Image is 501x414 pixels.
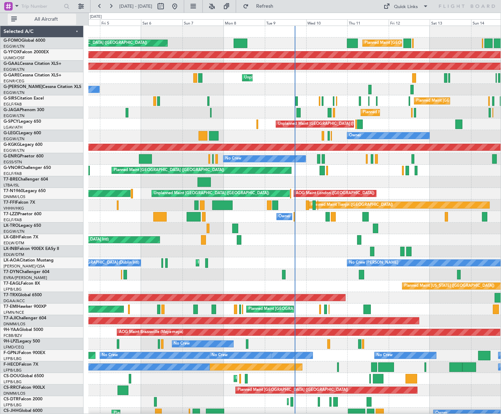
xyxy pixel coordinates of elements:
a: VHHH/HKG [4,206,24,211]
div: Planned Maint [GEOGRAPHIC_DATA] ([GEOGRAPHIC_DATA]) [36,38,147,48]
span: CS-JHH [4,409,19,413]
span: 9H-YAA [4,328,19,332]
a: G-JAGAPhenom 300 [4,108,44,112]
div: Owner [279,211,290,222]
a: CS-DOUGlobal 6500 [4,374,44,378]
a: G-GARECessna Citation XLS+ [4,73,61,77]
a: LX-INBFalcon 900EX EASy II [4,247,59,251]
a: EGGW/LTN [4,229,25,234]
a: UUMO/OSF [4,55,25,61]
a: LGAV/ATH [4,125,22,130]
span: T7-EMI [4,305,17,309]
div: Planned Maint [GEOGRAPHIC_DATA] [248,304,315,314]
a: G-GAALCessna Citation XLS+ [4,62,61,66]
a: EDLW/DTM [4,252,24,257]
span: G-GAAL [4,62,20,66]
a: G-ENRGPraetor 600 [4,154,44,158]
a: T7-FFIFalcon 7X [4,201,35,205]
span: T7-TRX [4,293,18,297]
a: LFPB/LBG [4,402,22,408]
div: Sat 13 [430,19,471,26]
a: EGGW/LTN [4,67,25,72]
a: DNMM/LOS [4,321,25,327]
span: LX-GBH [4,235,19,239]
a: EGGW/LTN [4,136,25,142]
a: EGGW/LTN [4,90,25,95]
button: Quick Links [380,1,432,12]
span: Refresh [250,4,280,9]
a: LFPB/LBG [4,356,22,361]
a: T7-N1960Legacy 650 [4,189,46,193]
div: Sat 6 [141,19,182,26]
a: LFMN/NCE [4,310,24,315]
span: G-FOMO [4,39,21,43]
a: CS-JHHGlobal 6000 [4,409,42,413]
a: G-FOMOGlobal 6000 [4,39,45,43]
a: DGAA/ACC [4,298,25,304]
div: Unplanned Maint [GEOGRAPHIC_DATA] ([PERSON_NAME] Intl) [278,119,392,129]
a: EGGW/LTN [4,148,25,153]
div: Unplanned Maint [GEOGRAPHIC_DATA] ([GEOGRAPHIC_DATA]) [154,188,269,199]
a: EVRA/[PERSON_NAME] [4,275,47,280]
span: G-SIRS [4,96,17,101]
a: LTBA/ISL [4,183,19,188]
span: LX-TRO [4,224,19,228]
a: EGSS/STN [4,160,22,165]
a: [PERSON_NAME]/QSA [4,264,45,269]
a: T7-AJIChallenger 604 [4,316,46,320]
a: G-LEGCLegacy 600 [4,131,41,135]
div: Quick Links [394,4,418,11]
div: Planned Maint [GEOGRAPHIC_DATA] ([GEOGRAPHIC_DATA]) [238,385,348,395]
a: T7-EAGLFalcon 8X [4,281,40,286]
div: Unplanned Maint [PERSON_NAME] [244,73,308,83]
span: G-LEGC [4,131,19,135]
a: CS-DTRFalcon 2000 [4,397,42,401]
div: Planned Maint [GEOGRAPHIC_DATA] ([GEOGRAPHIC_DATA]) [363,107,473,118]
span: CS-DOU [4,374,20,378]
div: No Crew [212,350,228,361]
a: G-VNORChallenger 650 [4,166,51,170]
span: G-JAGA [4,108,20,112]
a: LX-TROLegacy 650 [4,224,41,228]
span: T7-FFI [4,201,16,205]
a: LFPB/LBG [4,287,22,292]
div: Planned Maint [US_STATE] ([GEOGRAPHIC_DATA]) [404,281,494,291]
div: Fri 12 [389,19,430,26]
a: G-[PERSON_NAME]Cessna Citation XLS [4,85,81,89]
a: CS-RRCFalcon 900LX [4,386,45,390]
input: Trip Number [21,1,62,12]
span: T7-N1960 [4,189,23,193]
div: No Crew [GEOGRAPHIC_DATA] (Dublin Intl) [60,258,139,268]
a: LFMD/CEQ [4,345,24,350]
div: Planned Maint [GEOGRAPHIC_DATA] ([GEOGRAPHIC_DATA]) [198,258,308,268]
span: G-[PERSON_NAME] [4,85,42,89]
a: T7-TRXGlobal 6500 [4,293,42,297]
div: Planned Maint [GEOGRAPHIC_DATA] ([GEOGRAPHIC_DATA]) [236,373,346,384]
a: G-SIRSCitation Excel [4,96,44,101]
a: EGGW/LTN [4,113,25,118]
div: Planned Maint [GEOGRAPHIC_DATA] ([GEOGRAPHIC_DATA]) [114,165,224,176]
a: FCBB/BZV [4,333,22,338]
a: G-SPCYLegacy 650 [4,120,41,124]
span: G-YFOX [4,50,20,54]
div: No Crew [PERSON_NAME] [349,258,398,268]
div: Planned Maint [GEOGRAPHIC_DATA] ([GEOGRAPHIC_DATA]) [365,38,475,48]
span: G-KGKG [4,143,20,147]
span: 9H-LPZ [4,339,18,344]
button: All Aircraft [8,14,76,25]
div: Thu 11 [347,19,389,26]
div: No Crew [376,350,393,361]
a: F-GPNJFalcon 900EX [4,351,45,355]
span: All Aircraft [18,17,74,22]
span: G-SPCY [4,120,19,124]
div: Mon 8 [223,19,265,26]
div: No Crew [102,350,118,361]
div: Owner [349,130,361,141]
a: EGLF/FAB [4,102,22,107]
span: G-VNOR [4,166,21,170]
a: T7-BREChallenger 604 [4,177,48,182]
span: T7-LZZI [4,212,18,216]
div: No Crew [225,154,241,164]
span: G-ENRG [4,154,20,158]
div: Sun 7 [182,19,224,26]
